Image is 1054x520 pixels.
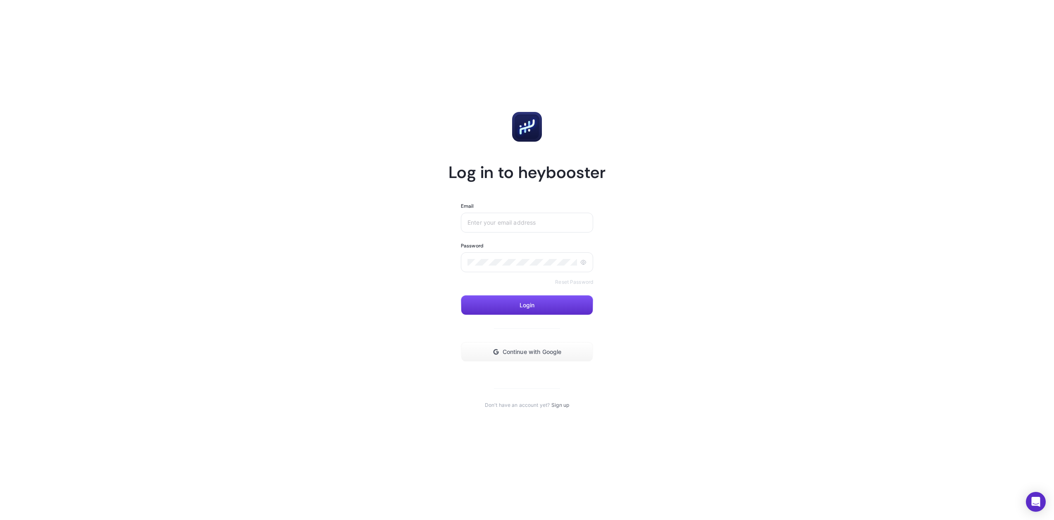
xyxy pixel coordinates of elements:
button: Continue with Google [461,342,593,362]
a: Reset Password [555,279,593,285]
a: Sign up [551,402,569,408]
input: Enter your email address [467,219,587,226]
h1: Log in to heybooster [448,161,606,183]
span: Continue with Google [503,349,562,355]
span: Login [520,302,535,309]
label: Password [461,242,483,249]
button: Login [461,295,593,315]
label: Email [461,203,474,209]
span: Don't have an account yet? [485,402,550,408]
div: Open Intercom Messenger [1026,492,1046,512]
